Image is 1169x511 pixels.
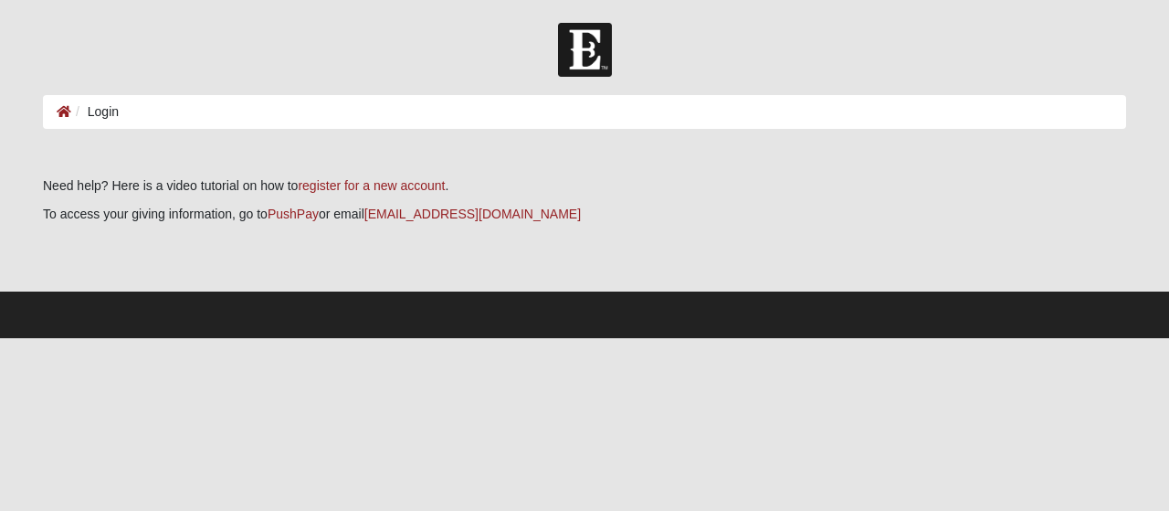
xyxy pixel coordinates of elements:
[268,207,319,221] a: PushPay
[298,178,445,193] a: register for a new account
[364,207,581,221] a: [EMAIL_ADDRESS][DOMAIN_NAME]
[43,176,1126,196] p: Need help? Here is a video tutorial on how to .
[558,23,612,77] img: Church of Eleven22 Logo
[71,102,119,122] li: Login
[43,205,1126,224] p: To access your giving information, go to or email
